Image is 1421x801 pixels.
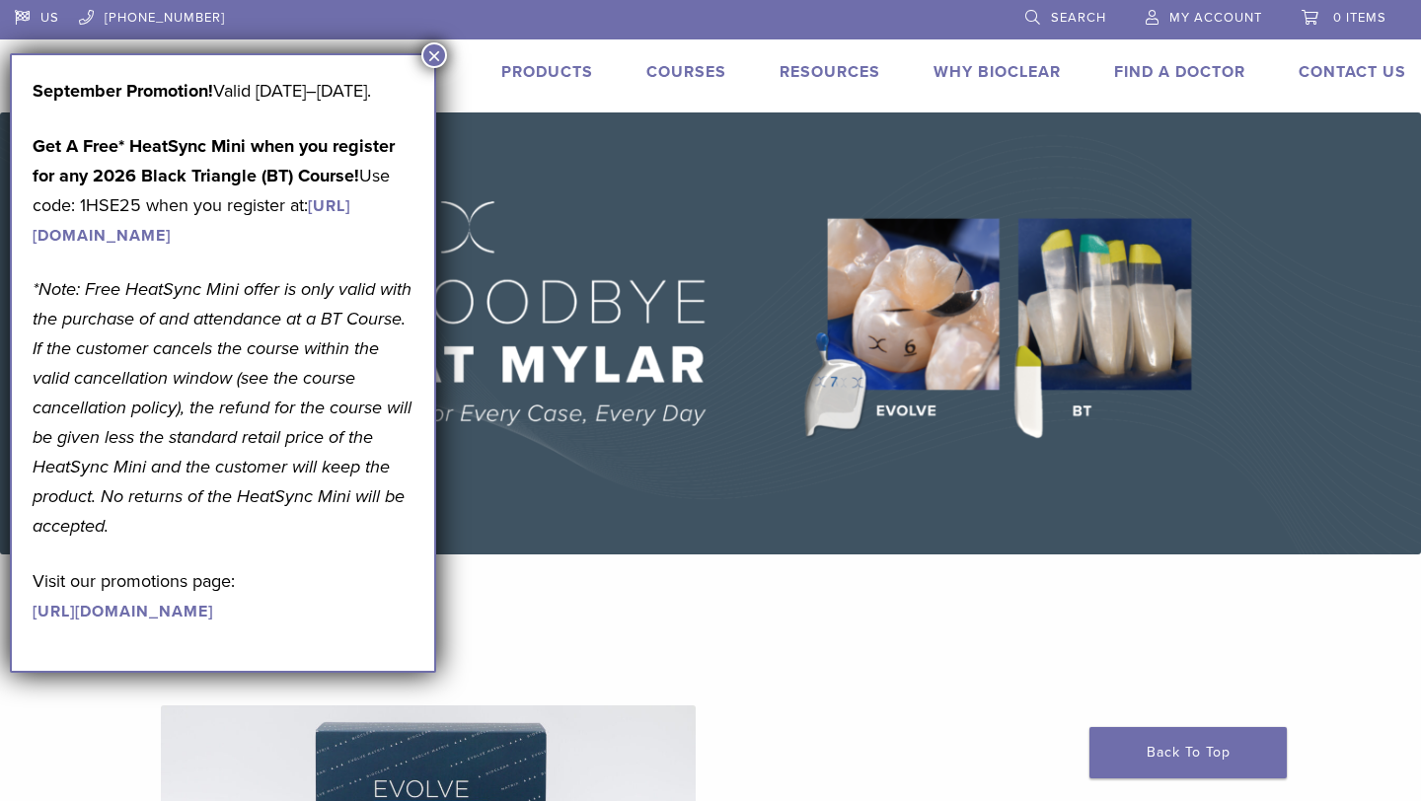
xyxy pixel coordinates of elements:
strong: Get A Free* HeatSync Mini when you register for any 2026 Black Triangle (BT) Course! [33,135,395,186]
span: Search [1051,10,1106,26]
a: Find A Doctor [1114,62,1245,82]
b: September Promotion! [33,80,213,102]
a: Resources [780,62,880,82]
em: *Note: Free HeatSync Mini offer is only valid with the purchase of and attendance at a BT Course.... [33,278,411,537]
a: Back To Top [1089,727,1287,778]
a: Courses [646,62,726,82]
a: [URL][DOMAIN_NAME] [33,196,350,246]
p: Valid [DATE]–[DATE]. [33,76,413,106]
p: Visit our promotions page: [33,566,413,625]
span: 0 items [1333,10,1386,26]
a: [URL][DOMAIN_NAME] [33,602,213,621]
button: Close [421,42,447,68]
span: My Account [1169,10,1262,26]
a: Products [501,62,593,82]
a: Why Bioclear [934,62,1061,82]
a: Contact Us [1299,62,1406,82]
p: Use code: 1HSE25 when you register at: [33,131,413,250]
